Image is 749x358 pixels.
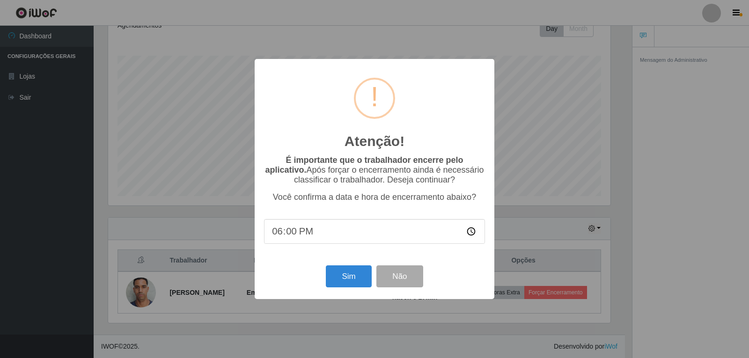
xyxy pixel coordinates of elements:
[264,192,485,202] p: Você confirma a data e hora de encerramento abaixo?
[326,265,371,287] button: Sim
[265,155,463,175] b: É importante que o trabalhador encerre pelo aplicativo.
[264,155,485,185] p: Após forçar o encerramento ainda é necessário classificar o trabalhador. Deseja continuar?
[345,133,404,150] h2: Atenção!
[376,265,423,287] button: Não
